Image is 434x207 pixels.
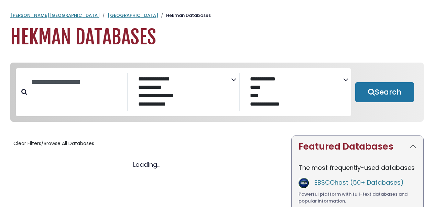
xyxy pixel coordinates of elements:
nav: breadcrumb [10,12,424,19]
a: [GEOGRAPHIC_DATA] [108,12,158,19]
select: Database Subject Filter [133,74,231,111]
nav: Search filters [10,63,424,122]
button: Clear Filters/Browse All Databases [10,138,97,149]
p: The most frequently-used databases [299,163,416,172]
select: Database Vendors Filter [245,74,343,111]
button: Featured Databases [292,136,423,157]
a: [PERSON_NAME][GEOGRAPHIC_DATA] [10,12,100,19]
a: EBSCOhost (50+ Databases) [314,178,404,187]
li: Hekman Databases [158,12,211,19]
h1: Hekman Databases [10,26,424,49]
input: Search database by title or keyword [27,76,127,88]
div: Powerful platform with full-text databases and popular information. [299,191,416,204]
button: Submit for Search Results [355,82,414,102]
div: Loading... [10,160,283,169]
